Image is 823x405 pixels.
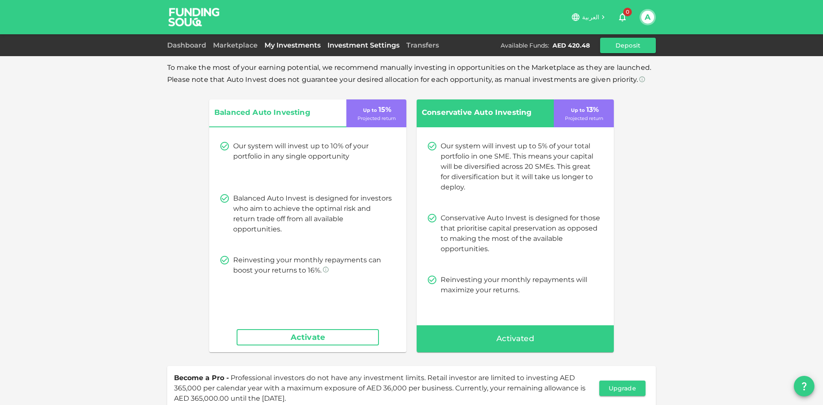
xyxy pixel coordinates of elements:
[501,41,549,50] div: Available Funds :
[210,41,261,49] a: Marketplace
[233,255,393,276] p: Reinvesting your monthly repayments can boost your returns to 16%.
[599,381,646,396] button: Upgrade
[623,8,632,16] span: 0
[641,11,654,24] button: A
[233,193,393,234] p: Balanced Auto Invest is designed for investors who aim to achieve the optimal risk and return tra...
[324,41,403,49] a: Investment Settings
[565,115,603,122] p: Projected return
[261,41,324,49] a: My Investments
[174,374,229,382] span: Become a Pro -
[571,107,585,113] span: Up to
[403,41,442,49] a: Transfers
[441,141,600,192] p: Our system will invest up to 5% of your total portfolio in one SME. This means your capital will ...
[600,38,656,53] button: Deposit
[214,106,330,119] span: Balanced Auto Investing
[441,213,600,254] p: Conservative Auto Invest is designed for those that prioritise capital preservation as opposed to...
[422,106,538,119] span: Conservative Auto Investing
[614,9,631,26] button: 0
[167,41,210,49] a: Dashboard
[582,13,599,21] span: العربية
[361,105,391,115] p: 15 %
[233,141,393,162] p: Our system will invest up to 10% of your portfolio in any single opportunity
[363,107,377,113] span: Up to
[553,41,590,50] div: AED 420.48
[441,275,600,295] p: Reinvesting your monthly repayments will maximize your returns.
[794,376,814,396] button: question
[237,329,379,345] button: Activate
[569,105,599,115] p: 13 %
[167,63,651,84] span: To make the most of your earning potential, we recommend manually investing in opportunities on t...
[174,374,586,402] span: Professional investors do not have any investment limits. Retail investor are limited to investin...
[496,332,534,346] span: Activated
[357,115,396,122] p: Projected return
